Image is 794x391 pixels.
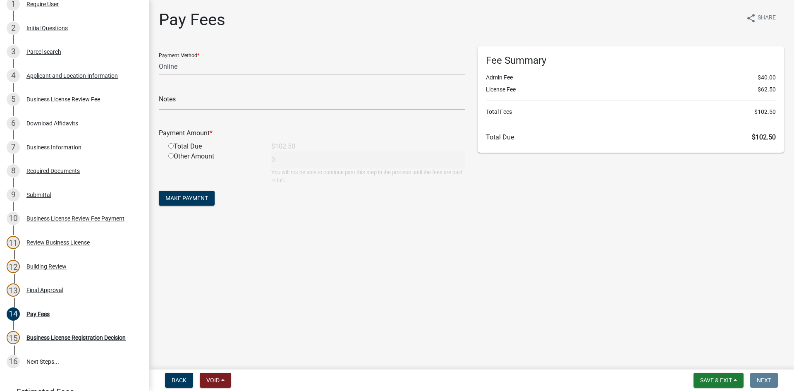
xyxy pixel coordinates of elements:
[739,10,782,26] button: shareShare
[200,373,231,388] button: Void
[7,117,20,130] div: 6
[7,164,20,178] div: 8
[26,264,67,269] div: Building Review
[26,1,59,7] div: Require User
[7,283,20,297] div: 13
[26,192,51,198] div: Submittal
[746,13,756,23] i: share
[26,120,78,126] div: Download Affidavits
[694,373,744,388] button: Save & Exit
[758,73,776,82] span: $40.00
[750,373,778,388] button: Next
[162,142,265,151] div: Total Due
[486,133,776,141] h6: Total Due
[7,307,20,321] div: 14
[7,236,20,249] div: 11
[7,93,20,106] div: 5
[172,377,187,384] span: Back
[486,73,776,82] li: Admin Fee
[7,45,20,58] div: 3
[26,49,61,55] div: Parcel search
[26,73,118,79] div: Applicant and Location Information
[7,331,20,344] div: 15
[486,108,776,116] li: Total Fees
[206,377,220,384] span: Void
[752,133,776,141] span: $102.50
[26,311,50,317] div: Pay Fees
[26,335,126,341] div: Business License Registration Decision
[758,85,776,94] span: $62.50
[700,377,732,384] span: Save & Exit
[7,22,20,35] div: 2
[26,25,68,31] div: Initial Questions
[758,13,776,23] span: Share
[7,188,20,201] div: 9
[486,85,776,94] li: License Fee
[26,240,90,245] div: Review Business License
[159,191,215,206] button: Make Payment
[7,355,20,368] div: 16
[165,195,208,201] span: Make Payment
[26,168,80,174] div: Required Documents
[162,151,265,184] div: Other Amount
[165,373,193,388] button: Back
[7,212,20,225] div: 10
[757,377,771,384] span: Next
[7,141,20,154] div: 7
[26,287,63,293] div: Final Approval
[26,96,100,102] div: Business License Review Fee
[159,10,225,30] h1: Pay Fees
[7,69,20,82] div: 4
[754,108,776,116] span: $102.50
[26,216,124,221] div: Business License Review Fee Payment
[7,260,20,273] div: 12
[153,128,471,138] div: Payment Amount
[26,144,81,150] div: Business Information
[486,55,776,67] h6: Fee Summary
